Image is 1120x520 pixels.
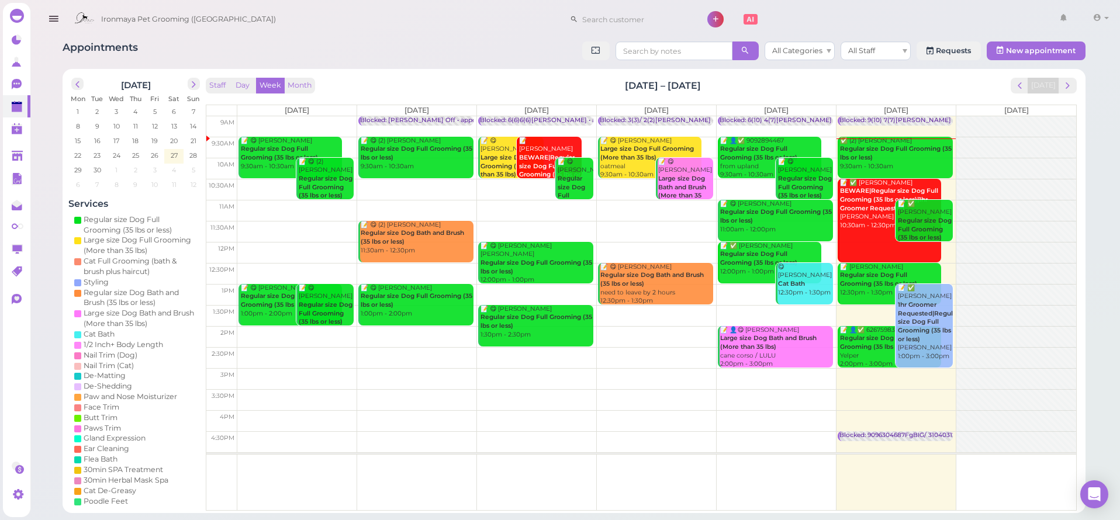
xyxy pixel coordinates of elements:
[840,145,952,161] b: Regular size Dog Full Grooming (35 lbs or less)
[361,229,464,245] b: Regular size Dog Bath and Brush (35 lbs or less)
[206,78,229,93] button: Staff
[240,284,342,318] div: 📝 😋 [PERSON_NAME] 1:00pm - 2:00pm
[91,95,103,103] span: Tue
[518,137,582,214] div: 📝 [PERSON_NAME] new schnauzer [PERSON_NAME] 9:30am - 10:30am
[84,443,129,454] div: Ear Cleaning
[898,217,952,241] b: Regular size Dog Full Grooming (35 lbs or less)
[360,137,473,171] div: 📝 😋 (2) [PERSON_NAME] 9:30am - 10:30am
[84,454,117,464] div: Flea Bath
[897,200,953,260] div: 📝 ✅ [PERSON_NAME] 11:00am - 12:00pm
[84,402,119,412] div: Face Trim
[481,154,541,178] b: Large size Dog Full Grooming (More than 35 lbs)
[63,41,138,53] span: Appointments
[75,106,80,117] span: 1
[68,198,203,209] h4: Services
[764,106,789,115] span: [DATE]
[152,106,158,117] span: 5
[658,175,706,208] b: Large size Dog Bath and Brush (More than 35 lbs)
[481,259,592,275] b: Regular size Dog Full Grooming (35 lbs or less)
[84,412,117,423] div: Butt Trim
[897,284,953,361] div: 📝 ✅ [PERSON_NAME] [PERSON_NAME] 1:00pm - 3:00pm
[133,165,139,175] span: 2
[772,46,822,55] span: All Categories
[600,145,694,161] b: Large size Dog Full Grooming (More than 35 lbs)
[240,137,342,171] div: 📝 😋 [PERSON_NAME] 9:30am - 10:30am
[84,287,197,308] div: Regular size Dog Bath and Brush (35 lbs or less)
[211,434,234,442] span: 4:30pm
[480,305,593,339] div: 📝 😋 [PERSON_NAME] 1:30pm - 2:30pm
[241,292,318,308] b: Regular size Dog Full Grooming (35 lbs or less)
[84,360,134,371] div: Nail Trim (Cat)
[298,158,354,218] div: 📝 😋 (2) [PERSON_NAME] 10:00am - 11:00am
[75,121,81,131] span: 8
[361,145,472,161] b: Regular size Dog Full Grooming (35 lbs or less)
[405,106,429,115] span: [DATE]
[213,308,234,316] span: 1:30pm
[848,46,875,55] span: All Staff
[84,496,128,507] div: Poodle Feet
[299,175,352,199] b: Regular size Dog Full Grooming (35 lbs or less)
[220,329,234,337] span: 2pm
[94,106,100,117] span: 2
[84,464,163,475] div: 30min SPA Treatment
[94,121,101,131] span: 9
[101,3,276,36] span: Ironmaya Pet Grooming ([GEOGRAPHIC_DATA])
[839,431,1008,440] div: Blocked: 9096304687FgBIG/ 3104031253 • appointment
[219,203,234,210] span: 11am
[112,150,122,161] span: 24
[480,242,593,285] div: 📝 😋 [PERSON_NAME] [PERSON_NAME] 12:00pm - 1:00pm
[150,150,160,161] span: 26
[189,179,198,190] span: 12
[361,292,472,308] b: Regular size Dog Full Grooming (35 lbs or less)
[150,179,159,190] span: 10
[839,179,941,230] div: 📝 ✅ [PERSON_NAME] [PERSON_NAME] 10:30am - 12:30pm
[92,150,102,161] span: 23
[114,165,119,175] span: 1
[212,140,234,147] span: 9:30am
[212,350,234,358] span: 2:30pm
[720,334,817,351] b: Large size Dog Bath and Brush (More than 35 lbs)
[132,179,139,190] span: 9
[84,370,126,381] div: De-Matting
[360,221,473,255] div: 📝 😋 (2) [PERSON_NAME] 11:30am - 12:30pm
[132,121,139,131] span: 11
[658,158,713,227] div: 📝 😋 [PERSON_NAME] 10:00am - 11:00am
[256,78,285,93] button: Week
[151,121,159,131] span: 12
[720,208,832,224] b: Regular size Dog Full Grooming (35 lbs or less)
[131,136,140,146] span: 18
[720,200,833,234] div: 📝 😋 [PERSON_NAME] 11:00am - 12:00pm
[71,95,85,103] span: Mon
[209,182,234,189] span: 10:30am
[720,250,797,266] b: Regular size Dog Full Grooming (35 lbs or less)
[840,271,917,287] b: Regular size Dog Full Grooming (35 lbs or less)
[644,106,669,115] span: [DATE]
[360,284,473,318] div: 📝 😋 [PERSON_NAME] 1:00pm - 2:00pm
[778,280,805,287] b: Cat Bath
[169,136,179,146] span: 20
[987,41,1086,60] button: New appointment
[1004,106,1029,115] span: [DATE]
[220,119,234,126] span: 9am
[75,179,81,190] span: 6
[777,263,833,297] div: 😋 [PERSON_NAME] 12:30pm - 1:30pm
[84,391,177,402] div: Paw and Nose Moisturizer
[73,150,82,161] span: 22
[1028,78,1059,93] button: [DATE]
[74,136,82,146] span: 15
[152,165,158,175] span: 3
[130,95,141,103] span: Thu
[189,136,198,146] span: 21
[84,329,115,339] div: Cat Bath
[171,106,177,117] span: 6
[840,187,938,212] b: BEWARE|Regular size Dog Full Grooming (35 lbs or less)|1hr Groomer Requested
[898,301,959,343] b: 1hr Groomer Requested|Regular size Dog Full Grooming (35 lbs or less)
[299,301,352,325] b: Regular size Dog Full Grooming (35 lbs or less)
[84,433,146,443] div: Gland Expression
[112,136,120,146] span: 17
[84,486,136,496] div: Cat De-Greasy
[285,106,309,115] span: [DATE]
[360,116,501,125] div: Blocked: [PERSON_NAME] Off • appointment
[170,150,179,161] span: 27
[94,179,100,190] span: 7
